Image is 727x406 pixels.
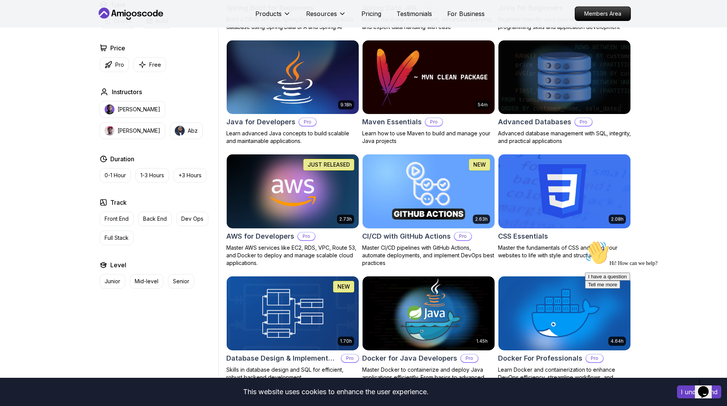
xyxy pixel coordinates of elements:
[299,118,316,126] p: Pro
[100,101,165,118] button: instructor img[PERSON_NAME]
[339,216,352,222] p: 2.73h
[105,172,126,179] p: 0-1 Hour
[135,278,158,285] p: Mid-level
[455,233,471,240] p: Pro
[105,234,129,242] p: Full Stack
[340,102,352,108] p: 9.18h
[575,118,592,126] p: Pro
[498,244,631,259] p: Master the fundamentals of CSS and bring your websites to life with style and structure.
[3,3,140,51] div: 👋Hi! How can we help?I have a questionTell me more
[397,9,432,18] a: Testimonials
[362,366,495,396] p: Master Docker to containerize and deploy Java applications efficiently. From basics to advanced J...
[227,154,359,228] img: AWS for Developers card
[337,283,350,290] p: NEW
[498,366,631,389] p: Learn Docker and containerization to enhance DevOps efficiency, streamline workflows, and improve...
[100,274,125,289] button: Junior
[473,161,486,168] p: NEW
[362,154,495,267] a: CI/CD with GitHub Actions card2.63hNEWCI/CD with GitHub ActionsProMaster CI/CD pipelines with Git...
[498,154,630,228] img: CSS Essentials card
[359,274,498,352] img: Docker for Java Developers card
[226,276,359,381] a: Database Design & Implementation card1.70hNEWDatabase Design & ImplementationProSkills in databas...
[498,231,548,242] h2: CSS Essentials
[498,117,571,127] h2: Advanced Databases
[498,40,631,145] a: Advanced Databases cardAdvanced DatabasesProAdvanced database management with SQL, integrity, and...
[138,212,172,226] button: Back End
[362,244,495,267] p: Master CI/CD pipelines with GitHub Actions, automate deployments, and implement DevOps best pract...
[118,106,160,113] p: [PERSON_NAME]
[226,353,338,364] h2: Database Design & Implementation
[575,6,631,21] a: Members Area
[498,40,630,114] img: Advanced Databases card
[110,43,125,53] h2: Price
[362,117,422,127] h2: Maven Essentials
[112,87,142,96] h2: Instructors
[170,122,203,139] button: instructor imgAbz
[174,168,206,183] button: +3 Hours
[226,231,294,242] h2: AWS for Developers
[498,353,582,364] h2: Docker For Professionals
[476,338,488,344] p: 1.45h
[135,168,169,183] button: 1-3 Hours
[110,260,126,270] h2: Level
[342,355,358,362] p: Pro
[226,117,295,127] h2: Java for Developers
[695,376,719,398] iframe: chat widget
[498,130,631,145] p: Advanced database management with SQL, integrity, and practical applications
[298,233,315,240] p: Pro
[478,102,488,108] p: 54m
[362,40,495,145] a: Maven Essentials card54mMaven EssentialsProLearn how to use Maven to build and manage your Java p...
[582,238,719,372] iframe: chat widget
[100,57,129,72] button: Pro
[149,61,161,69] p: Free
[362,276,495,396] a: Docker for Java Developers card1.45hDocker for Java DevelopersProMaster Docker to containerize an...
[118,127,160,135] p: [PERSON_NAME]
[115,61,124,69] p: Pro
[168,274,194,289] button: Senior
[677,385,721,398] button: Accept cookies
[306,9,346,24] button: Resources
[306,9,337,18] p: Resources
[308,161,350,168] p: JUST RELEASED
[226,244,359,267] p: Master AWS services like EC2, RDS, VPC, Route 53, and Docker to deploy and manage scalable cloud ...
[130,274,163,289] button: Mid-level
[363,154,495,228] img: CI/CD with GitHub Actions card
[447,9,485,18] a: For Business
[226,366,359,381] p: Skills in database design and SQL for efficient, robust backend development
[105,215,129,223] p: Front End
[475,216,488,222] p: 2.63h
[575,7,630,21] p: Members Area
[498,154,631,259] a: CSS Essentials card2.08hCSS EssentialsMaster the fundamentals of CSS and bring your websites to l...
[255,9,291,24] button: Products
[110,198,127,207] h2: Track
[363,40,495,114] img: Maven Essentials card
[100,122,165,139] button: instructor img[PERSON_NAME]
[181,215,203,223] p: Dev Ops
[100,212,134,226] button: Front End
[176,212,208,226] button: Dev Ops
[3,35,48,43] button: I have a question
[362,353,457,364] h2: Docker for Java Developers
[226,154,359,267] a: AWS for Developers card2.73hJUST RELEASEDAWS for DevelopersProMaster AWS services like EC2, RDS, ...
[226,40,359,145] a: Java for Developers card9.18hJava for DevelopersProLearn advanced Java concepts to build scalable...
[140,172,164,179] p: 1-3 Hours
[227,276,359,350] img: Database Design & Implementation card
[179,172,201,179] p: +3 Hours
[173,278,189,285] p: Senior
[100,231,134,245] button: Full Stack
[255,9,282,18] p: Products
[3,43,38,51] button: Tell me more
[227,40,359,114] img: Java for Developers card
[110,154,134,164] h2: Duration
[100,168,131,183] button: 0-1 Hour
[3,3,27,27] img: :wave:
[226,130,359,145] p: Learn advanced Java concepts to build scalable and maintainable applications.
[362,130,495,145] p: Learn how to use Maven to build and manage your Java projects
[188,127,198,135] p: Abz
[143,215,167,223] p: Back End
[105,104,114,114] img: instructor img
[175,126,185,136] img: instructor img
[361,9,381,18] a: Pricing
[498,276,631,389] a: Docker For Professionals card4.64hDocker For ProfessionalsProLearn Docker and containerization to...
